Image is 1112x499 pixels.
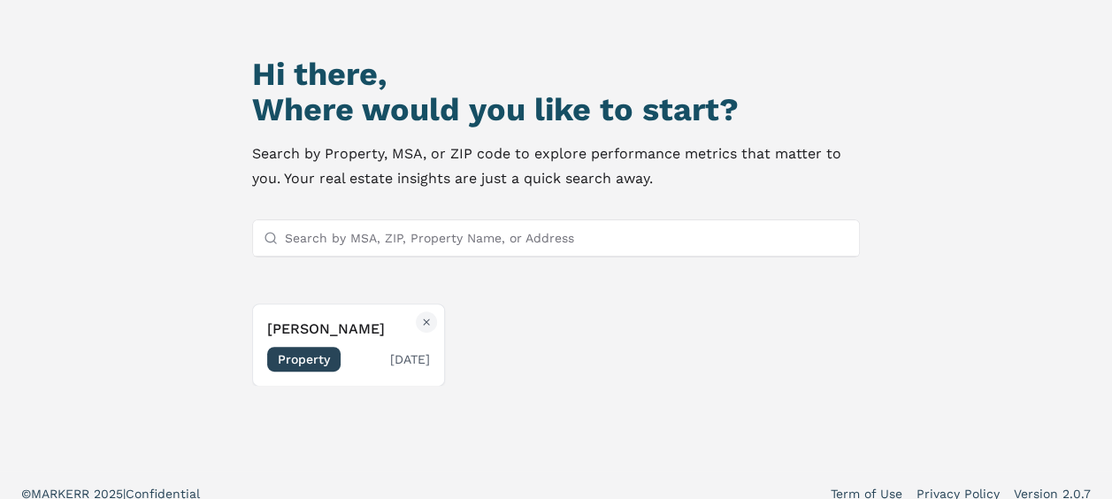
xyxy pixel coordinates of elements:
button: Remove Elan Redmond [416,311,437,333]
button: Remove Elan Redmond[PERSON_NAME]Property[DATE] [252,303,446,387]
span: [DATE] [390,350,430,368]
p: Search by Property, MSA, or ZIP code to explore performance metrics that matter to you. Your real... [252,142,861,191]
h1: Hi there, [252,57,861,92]
h2: Where would you like to start? [252,92,861,127]
input: Search by MSA, ZIP, Property Name, or Address [285,220,849,256]
span: Property [267,347,341,372]
h3: [PERSON_NAME] [267,319,431,340]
